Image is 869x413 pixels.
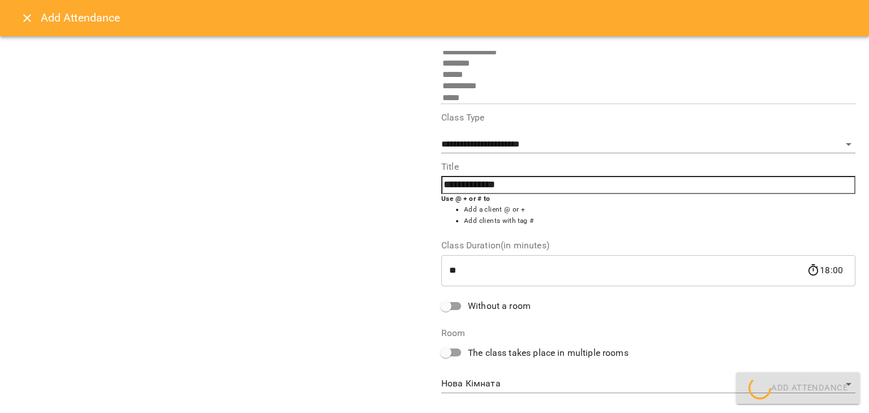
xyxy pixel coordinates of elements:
[441,329,855,338] label: Room
[464,204,855,216] li: Add a client @ or +
[41,9,855,27] h6: Add Attendance
[441,241,855,250] label: Class Duration(in minutes)
[441,162,855,171] label: Title
[441,113,855,122] label: Class Type
[441,195,491,203] b: Use @ + or # to
[464,216,855,227] li: Add clients with tag #
[468,346,629,360] span: The class takes place in multiple rooms
[468,299,531,313] span: Without a room
[14,5,41,32] button: Close
[441,28,855,37] label: Teacher
[441,375,855,393] div: Нова Кімната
